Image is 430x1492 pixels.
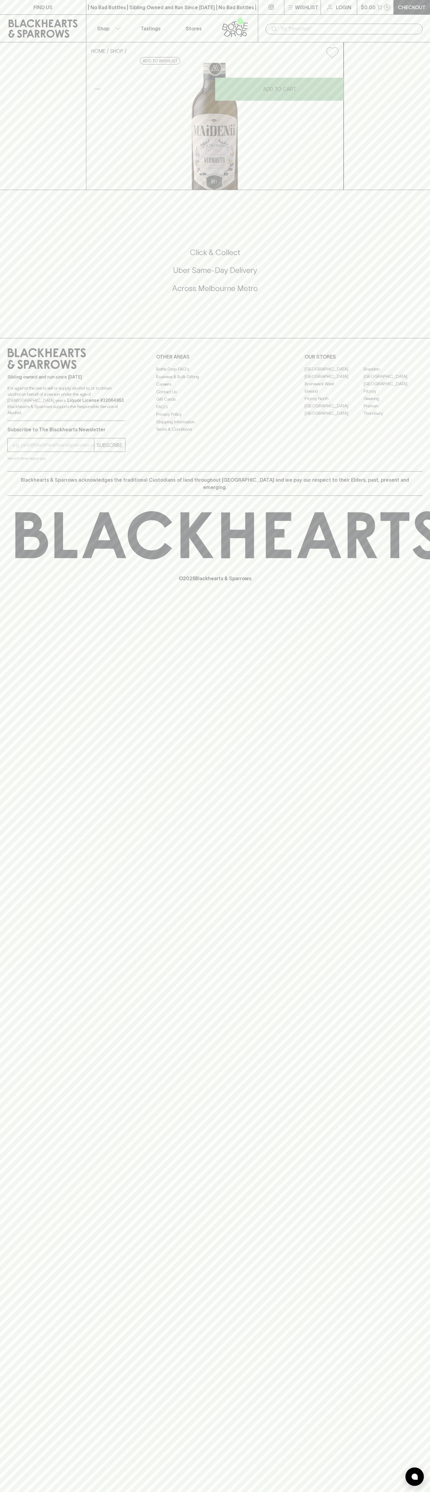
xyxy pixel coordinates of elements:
[7,385,125,416] p: It is against the law to sell or supply alcohol to, or to obtain alcohol on behalf of a person un...
[86,63,343,190] img: 12717.png
[295,4,318,11] p: Wishlist
[110,48,123,54] a: SHOP
[7,374,125,380] p: Sibling owned and run since [DATE]
[305,373,364,380] a: [GEOGRAPHIC_DATA]
[156,381,274,388] a: Careers
[412,1474,418,1480] img: bubble-icon
[86,15,129,42] button: Shop
[305,410,364,417] a: [GEOGRAPHIC_DATA]
[156,373,274,380] a: Business & Bulk Gifting
[156,418,274,425] a: Shipping Information
[94,438,125,452] button: SUBSCRIBE
[7,247,423,258] h5: Click & Collect
[263,85,296,93] p: ADD TO CART
[364,373,423,380] a: [GEOGRAPHIC_DATA]
[156,366,274,373] a: Bottle Drop FAQ's
[97,25,109,32] p: Shop
[12,476,418,491] p: Blackhearts & Sparrows acknowledges the traditional Custodians of land throughout [GEOGRAPHIC_DAT...
[215,78,344,101] button: ADD TO CART
[305,365,364,373] a: [GEOGRAPHIC_DATA]
[156,353,274,360] p: OTHER AREAS
[361,4,376,11] p: $0.00
[140,57,180,64] button: Add to wishlist
[398,4,426,11] p: Checkout
[156,388,274,395] a: Contact Us
[364,380,423,387] a: [GEOGRAPHIC_DATA]
[364,395,423,402] a: Geelong
[364,365,423,373] a: Braddon
[7,426,125,433] p: Subscribe to The Blackhearts Newsletter
[97,441,123,449] p: SUBSCRIBE
[156,411,274,418] a: Privacy Policy
[129,15,172,42] a: Tastings
[172,15,215,42] a: Stores
[336,4,351,11] p: Login
[305,402,364,410] a: [GEOGRAPHIC_DATA]
[305,387,364,395] a: Elwood
[305,353,423,360] p: OUR STORES
[7,223,423,326] div: Call to action block
[12,440,94,450] input: e.g. jane@blackheartsandsparrows.com.au
[386,6,388,9] p: 0
[7,283,423,293] h5: Across Melbourne Metro
[91,48,105,54] a: HOME
[186,25,202,32] p: Stores
[364,387,423,395] a: Fitzroy
[7,265,423,275] h5: Uber Same-Day Delivery
[156,426,274,433] a: Terms & Conditions
[324,45,341,60] button: Add to wishlist
[156,403,274,410] a: FAQ's
[156,396,274,403] a: Gift Cards
[67,398,124,403] strong: Liquor License #32064953
[364,410,423,417] a: Thornbury
[141,25,160,32] p: Tastings
[280,24,418,34] input: Try "Pinot noir"
[34,4,53,11] p: FIND US
[364,402,423,410] a: Prahran
[305,395,364,402] a: Fitzroy North
[7,455,125,461] p: We will never spam you
[305,380,364,387] a: Brunswick West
